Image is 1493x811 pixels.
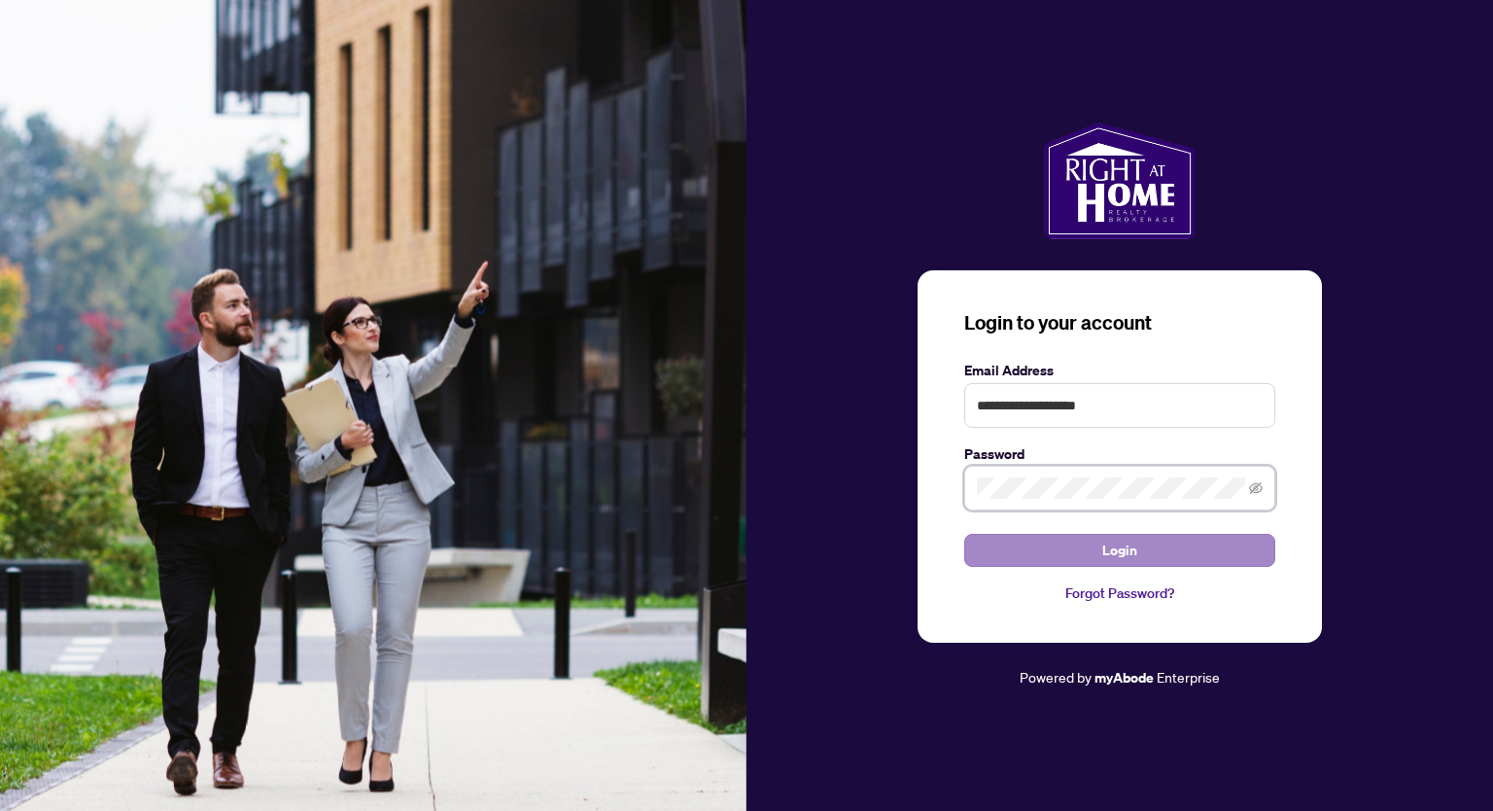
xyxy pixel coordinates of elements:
button: Login [964,534,1275,567]
label: Email Address [964,360,1275,381]
label: Password [964,443,1275,465]
a: Forgot Password? [964,582,1275,604]
span: Powered by [1020,668,1092,686]
span: Login [1102,535,1137,566]
img: ma-logo [1044,123,1195,239]
span: Enterprise [1157,668,1220,686]
a: myAbode [1094,667,1154,688]
span: eye-invisible [1249,481,1263,495]
h3: Login to your account [964,309,1275,336]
